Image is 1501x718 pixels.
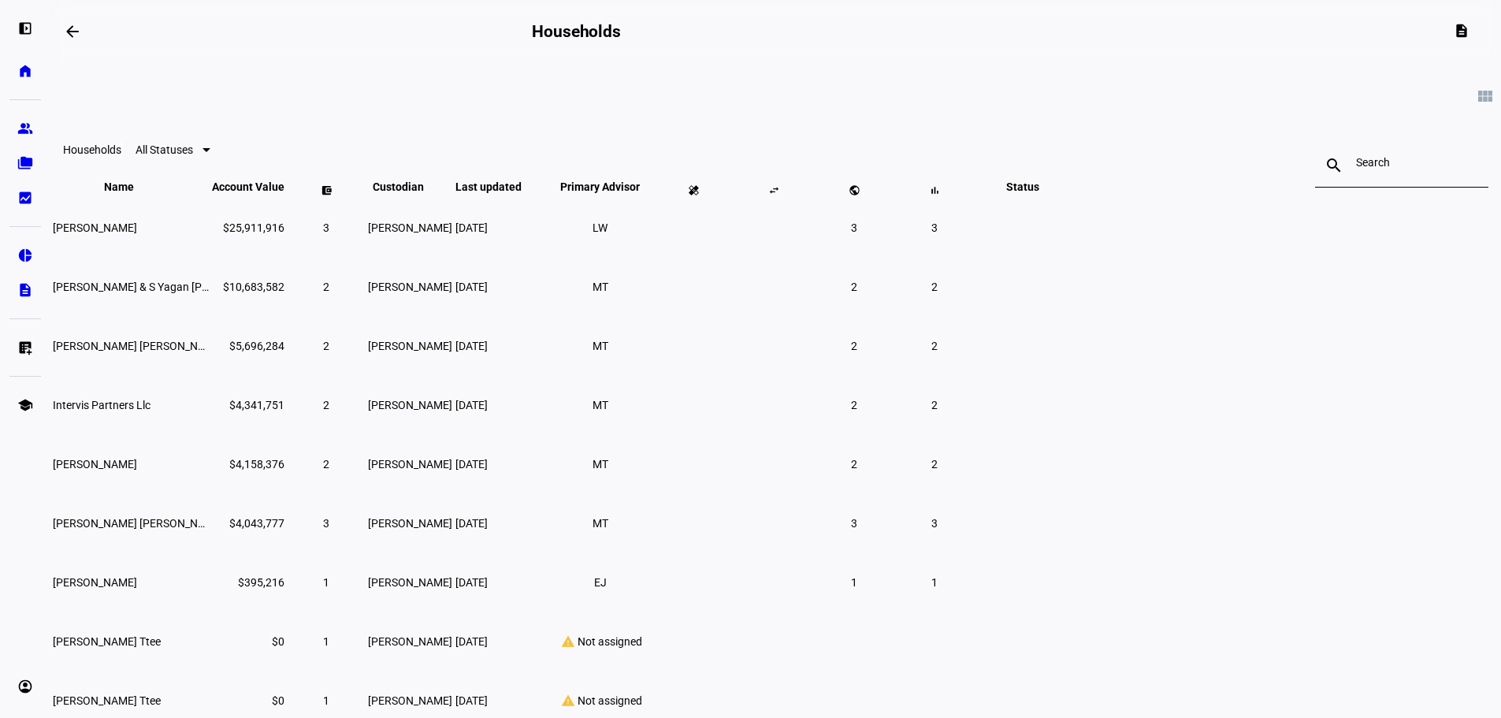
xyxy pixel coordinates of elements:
[368,635,452,648] span: [PERSON_NAME]
[17,247,33,263] eth-mat-symbol: pie_chart
[212,180,284,193] span: Account Value
[323,458,329,471] span: 2
[17,679,33,694] eth-mat-symbol: account_circle
[455,694,488,707] span: [DATE]
[368,576,452,589] span: [PERSON_NAME]
[104,180,158,193] span: Name
[211,258,285,315] td: $10,683,582
[455,399,488,411] span: [DATE]
[586,214,615,242] li: LW
[136,143,193,156] span: All Statuses
[368,517,452,530] span: [PERSON_NAME]
[586,450,615,478] li: MT
[323,399,329,411] span: 2
[53,399,150,411] span: Intervis Partners Llc
[586,568,615,597] li: EJ
[368,694,452,707] span: [PERSON_NAME]
[17,155,33,171] eth-mat-symbol: folder_copy
[17,397,33,413] eth-mat-symbol: school
[53,517,224,530] span: Sam Droste Yagan Ttee
[9,274,41,306] a: description
[548,694,652,708] div: Not assigned
[53,576,137,589] span: Justina Lai
[53,221,137,234] span: Christopher H Kohlhardt
[931,221,938,234] span: 3
[851,340,857,352] span: 2
[323,694,329,707] span: 1
[455,281,488,293] span: [DATE]
[323,517,329,530] span: 3
[9,113,41,144] a: group
[994,180,1051,193] span: Status
[368,458,452,471] span: [PERSON_NAME]
[1315,156,1353,175] mat-icon: search
[455,458,488,471] span: [DATE]
[323,576,329,589] span: 1
[931,340,938,352] span: 2
[851,517,857,530] span: 3
[455,180,545,193] span: Last updated
[17,340,33,355] eth-mat-symbol: list_alt_add
[17,121,33,136] eth-mat-symbol: group
[931,399,938,411] span: 2
[211,317,285,374] td: $5,696,284
[211,553,285,611] td: $395,216
[211,612,285,670] td: $0
[851,281,857,293] span: 2
[9,182,41,214] a: bid_landscape
[559,634,578,649] mat-icon: warning
[548,634,652,649] div: Not assigned
[9,55,41,87] a: home
[17,20,33,36] eth-mat-symbol: left_panel_open
[931,458,938,471] span: 2
[548,180,652,193] span: Primary Advisor
[53,694,161,707] span: Marlene B Grossman Ttee
[368,340,452,352] span: [PERSON_NAME]
[17,190,33,206] eth-mat-symbol: bid_landscape
[53,635,161,648] span: Marlene B Grossman Ttee
[455,635,488,648] span: [DATE]
[1476,87,1495,106] mat-icon: view_module
[1454,23,1469,39] mat-icon: description
[17,63,33,79] eth-mat-symbol: home
[455,576,488,589] span: [DATE]
[931,281,938,293] span: 2
[586,332,615,360] li: MT
[373,180,448,193] span: Custodian
[851,221,857,234] span: 3
[323,221,329,234] span: 3
[9,147,41,179] a: folder_copy
[53,281,276,293] span: J Yagan & S Yagan Ttee
[851,576,857,589] span: 1
[323,281,329,293] span: 2
[17,282,33,298] eth-mat-symbol: description
[211,494,285,552] td: $4,043,777
[586,391,615,419] li: MT
[368,281,452,293] span: [PERSON_NAME]
[368,221,452,234] span: [PERSON_NAME]
[211,435,285,493] td: $4,158,376
[455,340,488,352] span: [DATE]
[931,517,938,530] span: 3
[851,399,857,411] span: 2
[211,376,285,433] td: $4,341,751
[532,22,621,41] h2: Households
[559,694,578,708] mat-icon: warning
[586,509,615,538] li: MT
[1356,156,1447,169] input: Search
[455,221,488,234] span: [DATE]
[586,273,615,301] li: MT
[851,458,857,471] span: 2
[323,340,329,352] span: 2
[211,199,285,256] td: $25,911,916
[63,22,82,41] mat-icon: arrow_backwards
[368,399,452,411] span: [PERSON_NAME]
[455,517,488,530] span: [DATE]
[63,143,121,156] eth-data-table-title: Households
[9,240,41,271] a: pie_chart
[323,635,329,648] span: 1
[53,458,137,471] span: Jessica Droste Yagan
[53,340,224,352] span: Sam Droste Yagan Ttee
[931,576,938,589] span: 1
